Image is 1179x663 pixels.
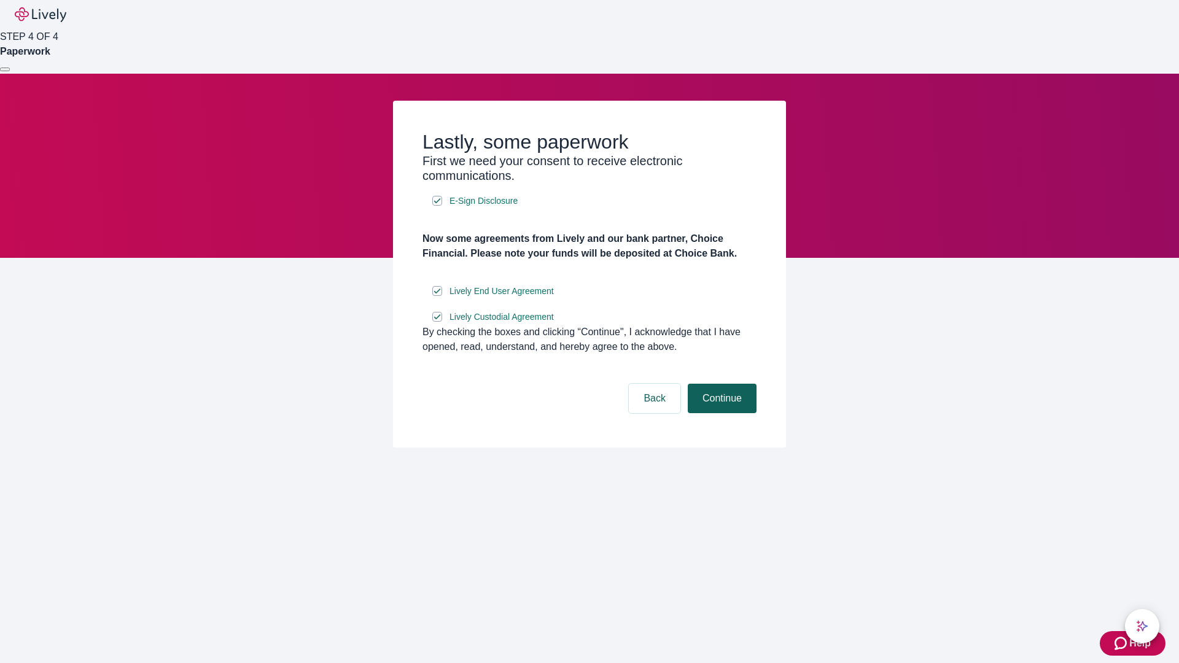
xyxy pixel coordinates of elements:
[1100,631,1165,656] button: Zendesk support iconHelp
[1136,620,1148,632] svg: Lively AI Assistant
[449,311,554,324] span: Lively Custodial Agreement
[449,285,554,298] span: Lively End User Agreement
[447,284,556,299] a: e-sign disclosure document
[422,130,757,153] h2: Lastly, some paperwork
[688,384,757,413] button: Continue
[15,7,66,22] img: Lively
[1125,609,1159,643] button: chat
[629,384,680,413] button: Back
[422,153,757,183] h3: First we need your consent to receive electronic communications.
[1129,636,1151,651] span: Help
[1115,636,1129,651] svg: Zendesk support icon
[447,309,556,325] a: e-sign disclosure document
[422,231,757,261] h4: Now some agreements from Lively and our bank partner, Choice Financial. Please note your funds wi...
[422,325,757,354] div: By checking the boxes and clicking “Continue", I acknowledge that I have opened, read, understand...
[449,195,518,207] span: E-Sign Disclosure
[447,193,520,209] a: e-sign disclosure document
